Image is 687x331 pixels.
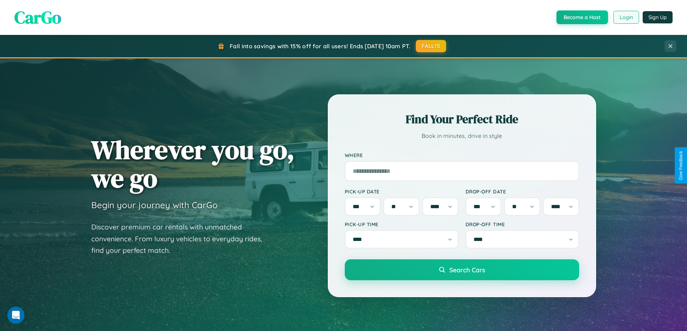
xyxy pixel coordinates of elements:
p: Discover premium car rentals with unmatched convenience. From luxury vehicles to everyday rides, ... [91,221,272,256]
button: Sign Up [643,11,673,23]
button: Search Cars [345,259,579,280]
div: Give Feedback [678,151,683,180]
button: FALL15 [416,40,446,52]
span: Fall into savings with 15% off for all users! Ends [DATE] 10am PT. [230,43,410,50]
h3: Begin your journey with CarGo [91,200,218,210]
span: Search Cars [449,266,485,274]
iframe: Intercom live chat [7,307,25,324]
label: Drop-off Date [466,188,579,194]
span: CarGo [14,5,61,29]
label: Drop-off Time [466,221,579,227]
h2: Find Your Perfect Ride [345,111,579,127]
h1: Wherever you go, we go [91,135,295,192]
button: Become a Host [556,10,608,24]
button: Login [613,11,639,24]
label: Where [345,152,579,158]
label: Pick-up Time [345,221,458,227]
label: Pick-up Date [345,188,458,194]
p: Book in minutes, drive in style [345,131,579,141]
